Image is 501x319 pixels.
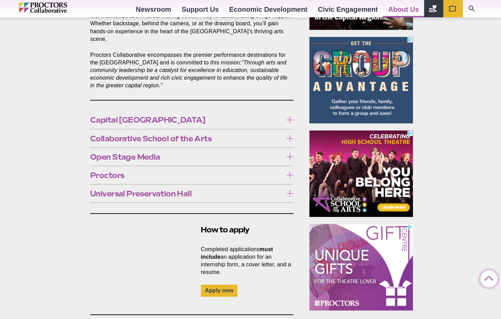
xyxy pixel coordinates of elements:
span: Universal Preservation Hall [90,189,283,197]
a: Back to Top [480,271,494,284]
p: Our internships aren’t about making coffee. They’re about making things happen. Whether backstage... [90,12,293,43]
h2: How to apply [90,224,293,235]
img: Proctors logo [19,2,97,13]
iframe: Advertisement [309,224,413,310]
iframe: Advertisement [309,37,413,123]
a: Apply now [201,284,237,296]
span: Collaborative School of the Arts [90,134,283,142]
strong: must include [201,246,273,259]
p: Proctors Collaborative encompasses the premier performance destinations for the [GEOGRAPHIC_DATA]... [90,51,293,89]
iframe: Advertisement [309,130,413,217]
span: Open Stage Media [90,153,283,160]
span: Capital [GEOGRAPHIC_DATA] [90,116,283,124]
span: Proctors [90,171,283,179]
